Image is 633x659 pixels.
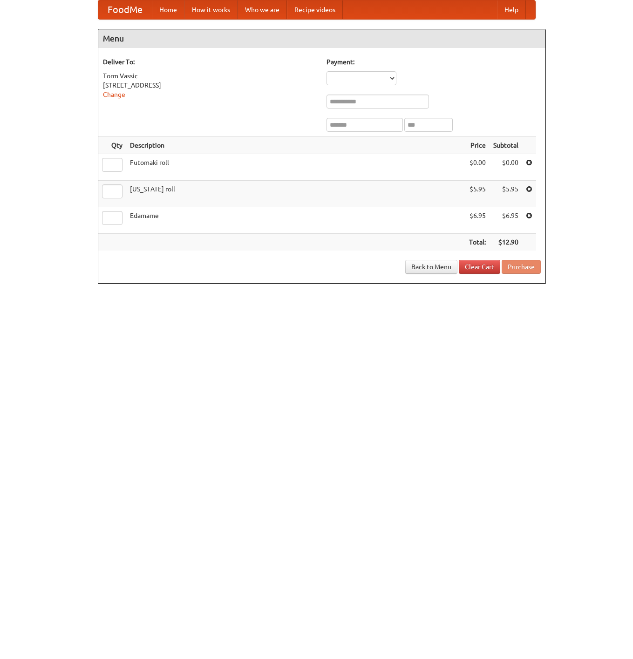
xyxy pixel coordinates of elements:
[152,0,184,19] a: Home
[126,154,465,181] td: Futomaki roll
[465,207,490,234] td: $6.95
[287,0,343,19] a: Recipe videos
[490,207,522,234] td: $6.95
[327,57,541,67] h5: Payment:
[126,137,465,154] th: Description
[465,181,490,207] td: $5.95
[490,154,522,181] td: $0.00
[126,207,465,234] td: Edamame
[465,154,490,181] td: $0.00
[103,57,317,67] h5: Deliver To:
[103,81,317,90] div: [STREET_ADDRESS]
[98,137,126,154] th: Qty
[459,260,500,274] a: Clear Cart
[465,234,490,251] th: Total:
[98,29,545,48] h4: Menu
[98,0,152,19] a: FoodMe
[490,234,522,251] th: $12.90
[490,181,522,207] td: $5.95
[103,71,317,81] div: Torm Vassic
[497,0,526,19] a: Help
[238,0,287,19] a: Who we are
[502,260,541,274] button: Purchase
[405,260,457,274] a: Back to Menu
[184,0,238,19] a: How it works
[490,137,522,154] th: Subtotal
[126,181,465,207] td: [US_STATE] roll
[103,91,125,98] a: Change
[465,137,490,154] th: Price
